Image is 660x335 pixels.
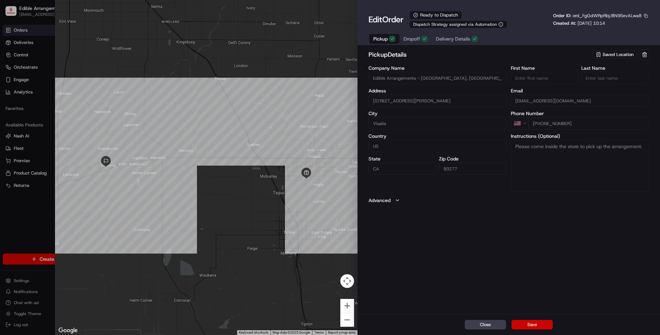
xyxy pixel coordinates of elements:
[553,20,605,26] p: Created At:
[603,52,634,58] span: Saved Location
[239,330,268,335] button: Keyboard shortcuts
[14,66,27,78] img: 8571987876998_91fb9ceb93ad5c398215_72.jpg
[78,125,92,131] span: [DATE]
[409,21,507,28] button: Dispatch Strategy assigned via Automation
[7,154,12,160] div: 📗
[7,89,46,95] div: Past conversations
[68,170,83,176] span: Pylon
[581,72,649,84] input: Enter last name
[58,154,64,160] div: 💻
[528,117,649,130] input: Enter phone number
[511,72,579,84] input: Enter first name
[21,107,56,112] span: [PERSON_NAME]
[368,134,507,138] label: Country
[368,50,591,59] h2: pickup Details
[368,94,507,107] input: 4016 S Mooney Blvd, Visalia, CA 93277, USA
[368,163,436,175] input: Enter state
[553,13,641,19] p: Order ID:
[573,13,641,19] span: ord_FgGdWRpRbjJ8N9SevALwa8
[413,22,497,27] span: Dispatch Strategy assigned via Automation
[439,163,507,175] input: Enter zip code
[18,44,124,52] input: Got a question? Start typing here...
[511,320,553,330] button: Save
[340,299,354,313] button: Zoom in
[7,119,18,132] img: Wisdom Oko
[439,156,507,161] label: Zip Code
[465,320,506,330] button: Close
[511,111,649,116] label: Phone Number
[368,140,507,152] input: Enter country
[373,35,388,42] span: Pickup
[368,72,507,84] input: Enter company name
[436,35,470,42] span: Delivery Details
[31,66,113,72] div: Start new chat
[328,331,355,334] a: Report a map error
[340,313,354,327] button: Zoom out
[404,35,420,42] span: Dropoff
[61,107,75,112] span: [DATE]
[117,68,125,76] button: Start new chat
[7,7,21,21] img: Nash
[511,140,649,191] textarea: Please come inside the store to pick up the arrangement.
[7,27,125,38] p: Welcome 👋
[273,331,310,334] span: Map data ©2025 Google
[511,88,649,93] label: Email
[368,14,404,25] h1: Edit
[14,154,53,160] span: Knowledge Base
[581,66,649,70] label: Last Name
[57,326,79,335] a: Open this area in Google Maps (opens a new window)
[511,66,579,70] label: First Name
[368,66,507,70] label: Company Name
[4,151,55,163] a: 📗Knowledge Base
[75,125,77,131] span: •
[55,151,113,163] a: 💻API Documentation
[592,50,638,59] button: Saved Location
[31,72,95,78] div: We're available if you need us!
[14,125,19,131] img: 1736555255976-a54dd68f-1ca7-489b-9aae-adbdc363a1c4
[511,134,649,138] label: Instructions (Optional)
[382,14,404,25] span: Order
[107,88,125,96] button: See all
[368,156,436,161] label: State
[368,197,390,204] label: Advanced
[368,117,507,130] input: Enter city
[409,11,462,19] div: Ready to Dispatch
[21,125,73,131] span: Wisdom [PERSON_NAME]
[340,274,354,288] button: Map camera controls
[65,154,110,160] span: API Documentation
[577,20,605,26] span: [DATE] 10:14
[368,88,507,93] label: Address
[57,107,59,112] span: •
[368,111,507,116] label: City
[57,326,79,335] img: Google
[368,197,649,204] button: Advanced
[314,331,324,334] a: Terms (opens in new tab)
[7,100,18,111] img: Andrea Vieira
[511,94,649,107] input: Enter email
[7,66,19,78] img: 1736555255976-a54dd68f-1ca7-489b-9aae-adbdc363a1c4
[48,170,83,176] a: Powered byPylon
